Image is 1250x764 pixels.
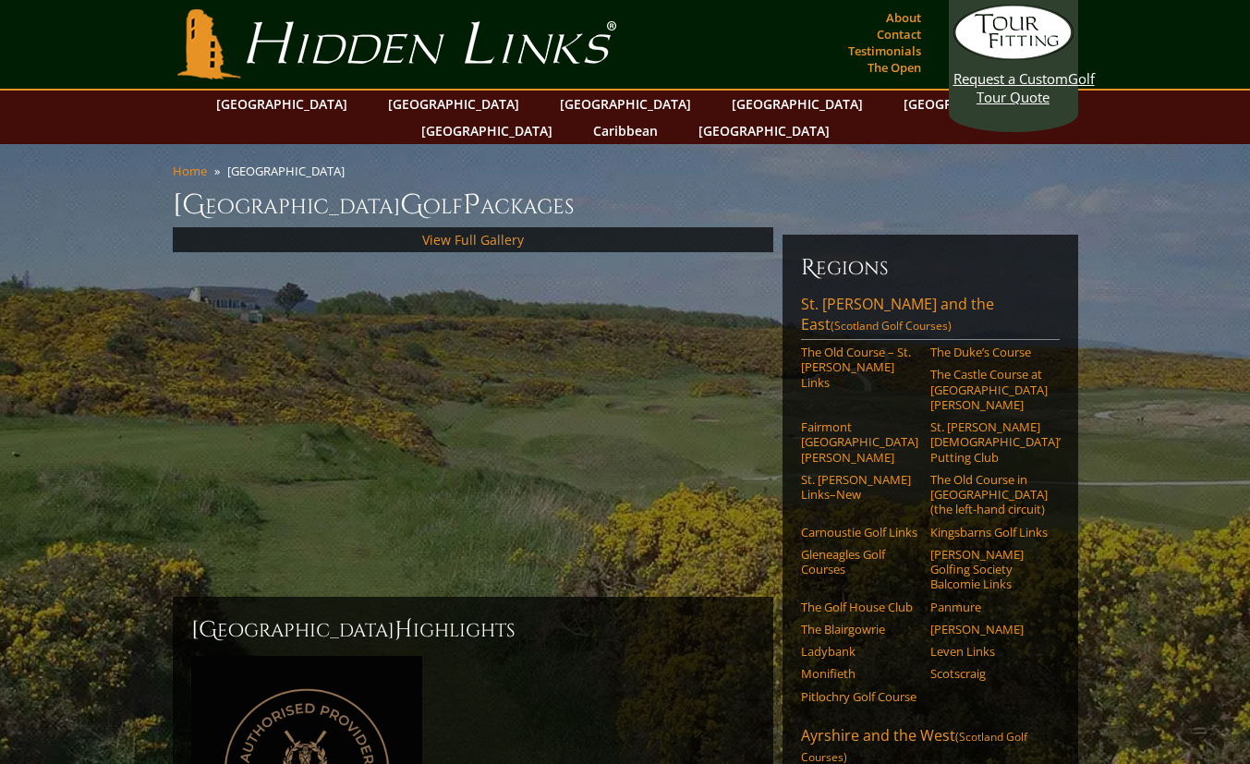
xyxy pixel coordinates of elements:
a: Home [173,163,207,179]
li: [GEOGRAPHIC_DATA] [227,163,352,179]
a: [GEOGRAPHIC_DATA] [551,91,700,117]
a: Contact [872,21,926,47]
a: About [881,5,926,30]
a: [GEOGRAPHIC_DATA] [207,91,357,117]
a: Gleneagles Golf Courses [801,547,918,577]
a: [GEOGRAPHIC_DATA] [412,117,562,144]
span: G [400,187,423,224]
a: St. [PERSON_NAME] and the East(Scotland Golf Courses) [801,294,1060,340]
a: Ladybank [801,644,918,659]
span: P [463,187,480,224]
span: (Scotland Golf Courses) [831,318,952,333]
a: The Open [863,55,926,80]
a: St. [PERSON_NAME] Links–New [801,472,918,503]
a: Request a CustomGolf Tour Quote [953,5,1074,106]
a: Fairmont [GEOGRAPHIC_DATA][PERSON_NAME] [801,419,918,465]
a: [GEOGRAPHIC_DATA] [689,117,839,144]
span: Request a Custom [953,69,1068,88]
h2: [GEOGRAPHIC_DATA] ighlights [191,615,755,645]
a: The Castle Course at [GEOGRAPHIC_DATA][PERSON_NAME] [930,367,1048,412]
a: The Old Course in [GEOGRAPHIC_DATA] (the left-hand circuit) [930,472,1048,517]
a: The Blairgowrie [801,622,918,637]
a: Caribbean [584,117,667,144]
a: Leven Links [930,644,1048,659]
a: St. [PERSON_NAME] [DEMOGRAPHIC_DATA]’ Putting Club [930,419,1048,465]
a: [GEOGRAPHIC_DATA] [722,91,872,117]
a: [GEOGRAPHIC_DATA] [894,91,1044,117]
a: The Golf House Club [801,600,918,614]
a: View Full Gallery [422,231,524,249]
a: Kingsbarns Golf Links [930,525,1048,540]
a: [PERSON_NAME] [930,622,1048,637]
h1: [GEOGRAPHIC_DATA] olf ackages [173,187,1078,224]
a: [PERSON_NAME] Golfing Society Balcomie Links [930,547,1048,592]
a: The Old Course – St. [PERSON_NAME] Links [801,345,918,390]
a: The Duke’s Course [930,345,1048,359]
a: Monifieth [801,666,918,681]
a: Testimonials [843,38,926,64]
a: [GEOGRAPHIC_DATA] [379,91,528,117]
h6: Regions [801,253,1060,283]
a: Carnoustie Golf Links [801,525,918,540]
a: Scotscraig [930,666,1048,681]
a: Pitlochry Golf Course [801,689,918,704]
span: H [394,615,413,645]
a: Panmure [930,600,1048,614]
